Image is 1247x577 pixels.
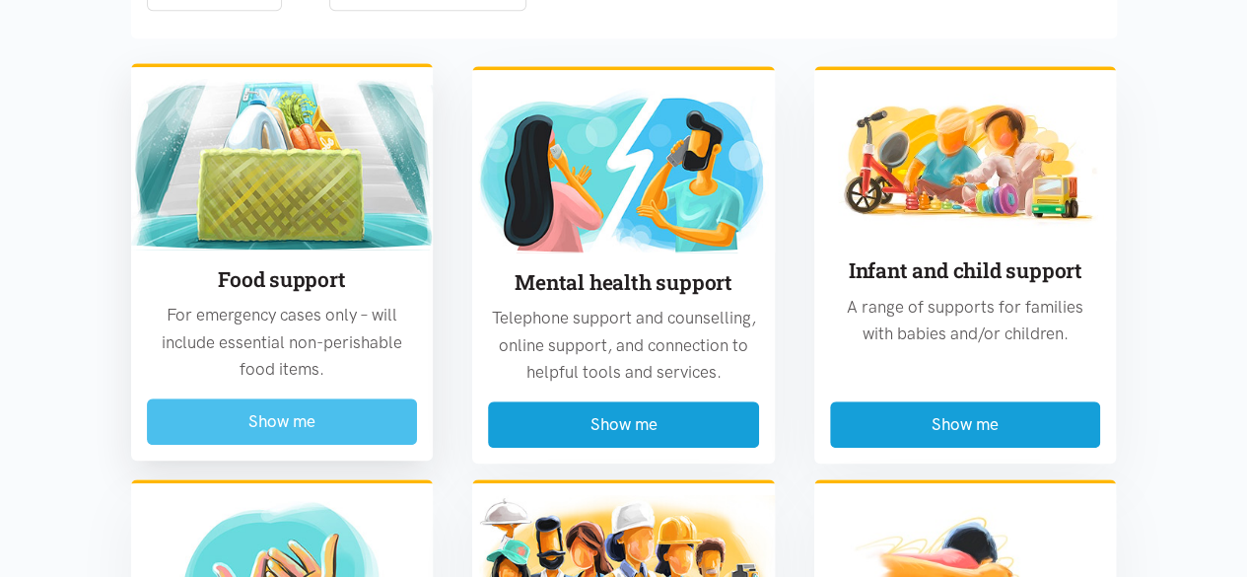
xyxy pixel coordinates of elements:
[147,398,418,445] button: Show me
[830,401,1101,448] button: Show me
[147,302,418,383] p: For emergency cases only – will include essential non-perishable food items.
[488,305,759,386] p: Telephone support and counselling, online support, and connection to helpful tools and services.
[488,268,759,297] h3: Mental health support
[488,401,759,448] button: Show me
[830,256,1101,285] h3: Infant and child support
[147,265,418,294] h3: Food support
[830,294,1101,347] p: A range of supports for families with babies and/or children.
